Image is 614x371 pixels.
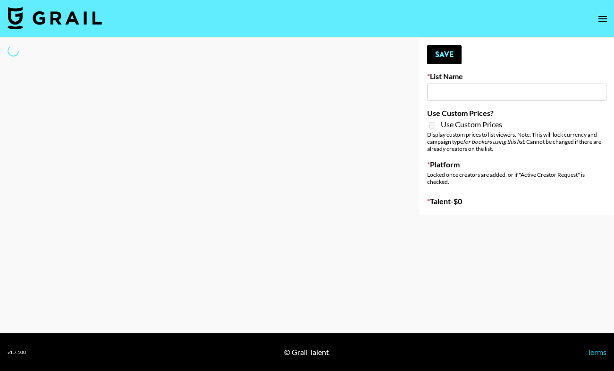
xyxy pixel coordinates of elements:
div: © Grail Talent [284,347,329,357]
button: Save [427,45,462,64]
span: Use Custom Prices [441,120,502,129]
em: for bookers using this list [463,138,524,145]
label: Use Custom Prices? [427,108,606,118]
div: Display custom prices to list viewers. Note: This will lock currency and campaign type . Cannot b... [427,131,606,152]
label: List Name [427,72,606,81]
button: open drawer [593,9,612,28]
img: Grail Talent [8,7,102,29]
a: Terms [587,347,606,356]
label: Platform [427,160,606,169]
label: Talent - $ 0 [427,197,606,206]
div: v 1.7.100 [8,349,26,355]
div: Locked once creators are added, or if "Active Creator Request" is checked. [427,171,606,185]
